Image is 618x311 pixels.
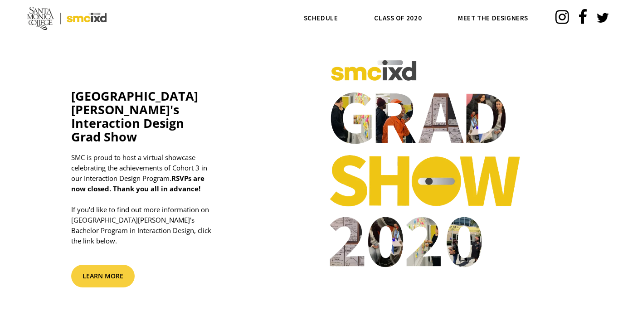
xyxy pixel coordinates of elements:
[71,89,236,144] div: [GEOGRAPHIC_DATA][PERSON_NAME]'s Interaction Design Grad Show
[71,152,236,246] div: SMC is proud to host a virtual showcase celebrating the achievements of Cohort 3 in our Interacti...
[71,265,135,287] a: LEARN MORE
[295,9,347,27] a: SCHEDULE
[365,9,431,27] a: CLASS OF 2020
[449,9,537,27] a: MEET THE DESIGNERS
